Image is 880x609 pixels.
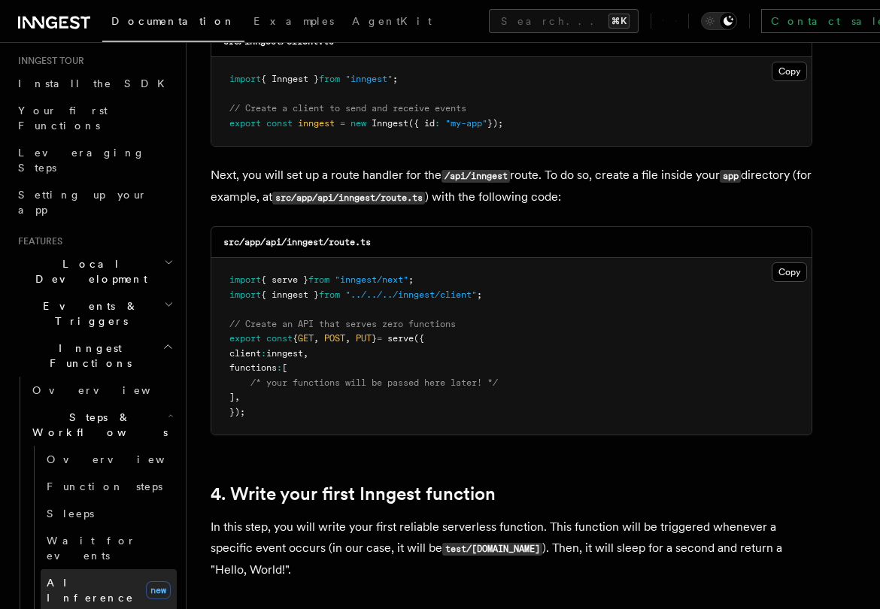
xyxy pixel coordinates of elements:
code: test/[DOMAIN_NAME] [442,543,542,556]
span: export [229,333,261,344]
button: Search...⌘K [489,9,639,33]
span: { inngest } [261,289,319,300]
span: }); [229,407,245,417]
a: Examples [244,5,343,41]
span: Your first Functions [18,105,108,132]
span: Install the SDK [18,77,174,89]
span: , [303,348,308,359]
span: { Inngest } [261,74,319,84]
span: functions [229,362,277,373]
span: , [345,333,350,344]
span: , [314,333,319,344]
span: new [146,581,171,599]
span: AI Inference [47,577,134,604]
a: Install the SDK [12,70,177,97]
span: Steps & Workflows [26,410,168,440]
span: new [350,118,366,129]
span: ; [393,74,398,84]
a: Function steps [41,473,177,500]
a: AgentKit [343,5,441,41]
span: ({ [414,333,424,344]
button: Inngest Functions [12,335,177,377]
span: }); [487,118,503,129]
span: const [266,333,293,344]
span: = [340,118,345,129]
a: Documentation [102,5,244,42]
span: Local Development [12,256,164,286]
span: PUT [356,333,372,344]
a: Sleeps [41,500,177,527]
button: Copy [772,62,807,81]
span: from [319,289,340,300]
span: Overview [32,384,187,396]
span: [ [282,362,287,373]
span: /* your functions will be passed here later! */ [250,377,498,388]
a: Your first Functions [12,97,177,139]
span: Inngest [372,118,408,129]
span: { [293,333,298,344]
span: Inngest Functions [12,341,162,371]
span: Overview [47,453,202,465]
span: import [229,289,261,300]
span: Leveraging Steps [18,147,145,174]
span: from [308,274,329,285]
span: } [372,333,377,344]
code: app [720,170,741,183]
span: { serve } [261,274,308,285]
span: import [229,74,261,84]
span: Events & Triggers [12,298,164,329]
span: const [266,118,293,129]
span: Documentation [111,15,235,27]
span: : [277,362,282,373]
span: // Create an API that serves zero functions [229,319,456,329]
span: import [229,274,261,285]
span: Setting up your app [18,189,147,216]
span: serve [387,333,414,344]
span: Inngest tour [12,55,84,67]
span: "inngest/next" [335,274,408,285]
span: "my-app" [445,118,487,129]
span: , [235,392,240,402]
p: In this step, you will write your first reliable serverless function. This function will be trigg... [211,517,812,580]
a: 4. Write your first Inngest function [211,483,496,504]
span: ; [408,274,414,285]
span: Wait for events [47,535,136,562]
span: POST [324,333,345,344]
button: Local Development [12,250,177,292]
span: client [229,348,261,359]
kbd: ⌘K [608,14,630,29]
span: : [261,348,266,359]
a: Setting up your app [12,181,177,223]
span: export [229,118,261,129]
a: Overview [41,446,177,473]
span: "inngest" [345,74,393,84]
p: Next, you will set up a route handler for the route. To do so, create a file inside your director... [211,165,812,208]
span: = [377,333,382,344]
a: Leveraging Steps [12,139,177,181]
span: Sleeps [47,507,94,520]
code: src/app/api/inngest/route.ts [272,192,425,205]
code: /api/inngest [442,170,510,183]
span: "../../../inngest/client" [345,289,477,300]
span: ] [229,392,235,402]
span: inngest [298,118,335,129]
span: : [435,118,440,129]
span: Function steps [47,480,162,492]
span: // Create a client to send and receive events [229,103,466,114]
button: Steps & Workflows [26,404,177,446]
span: ({ id [408,118,435,129]
span: Examples [253,15,334,27]
span: inngest [266,348,303,359]
code: src/app/api/inngest/route.ts [223,237,371,247]
span: GET [298,333,314,344]
a: Wait for events [41,527,177,569]
span: from [319,74,340,84]
span: AgentKit [352,15,432,27]
span: Features [12,235,62,247]
button: Events & Triggers [12,292,177,335]
span: ; [477,289,482,300]
button: Copy [772,262,807,282]
a: Overview [26,377,177,404]
button: Toggle dark mode [701,12,737,30]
